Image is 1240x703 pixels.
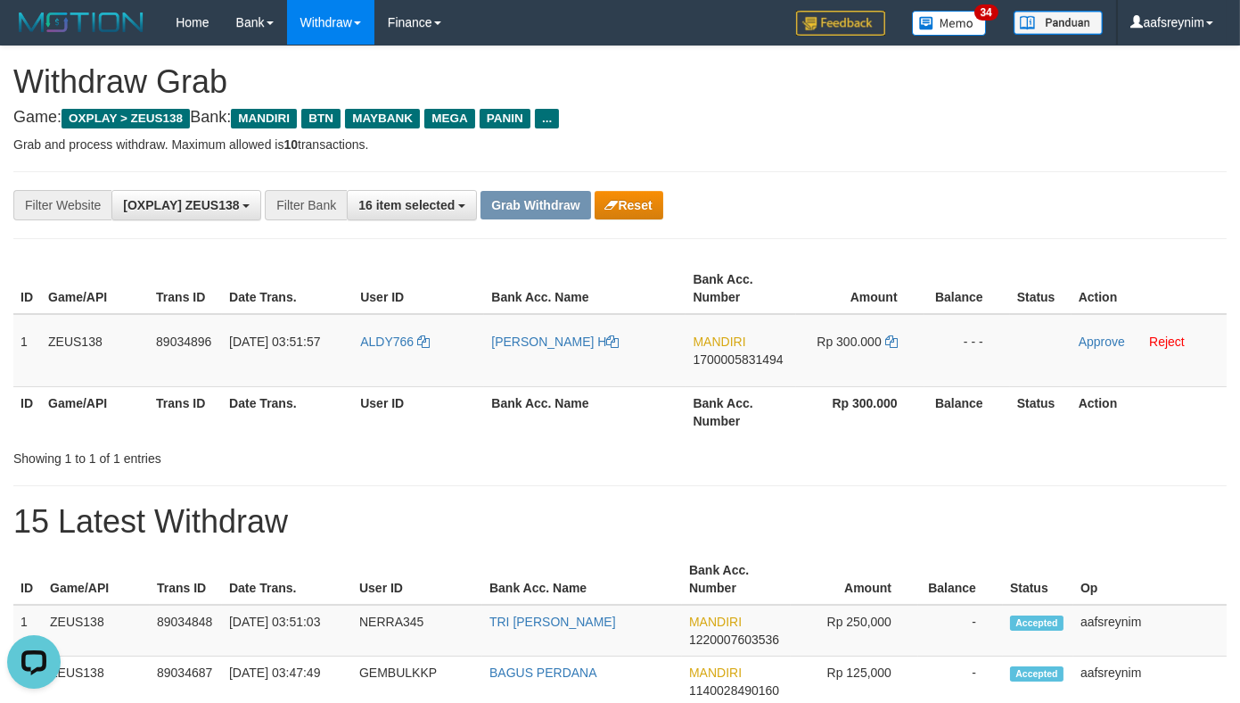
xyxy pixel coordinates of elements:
td: ZEUS138 [43,605,150,657]
span: 16 item selected [358,198,455,212]
span: Copy 1220007603536 to clipboard [689,633,779,647]
span: ... [535,109,559,128]
button: Grab Withdraw [480,191,590,219]
th: Trans ID [149,386,222,437]
span: Accepted [1010,666,1063,682]
img: Button%20Memo.svg [912,11,987,36]
div: Filter Bank [265,190,347,220]
span: ALDY766 [360,335,414,349]
th: Date Trans. [222,386,353,437]
span: Accepted [1010,616,1063,631]
span: PANIN [480,109,530,128]
button: Open LiveChat chat widget [7,7,61,61]
th: Bank Acc. Number [686,263,795,314]
td: 1 [13,314,41,387]
button: Reset [595,191,663,219]
td: Rp 250,000 [791,605,918,657]
a: Copy 300000 to clipboard [885,335,898,349]
p: Grab and process withdraw. Maximum allowed is transactions. [13,136,1227,153]
span: Copy 1140028490160 to clipboard [689,683,779,698]
img: MOTION_logo.png [13,9,149,36]
td: [DATE] 03:51:03 [222,605,352,657]
th: Trans ID [150,554,222,605]
div: Filter Website [13,190,111,220]
td: ZEUS138 [41,314,149,387]
span: Rp 300.000 [817,335,881,349]
th: User ID [353,263,484,314]
img: panduan.png [1014,11,1103,35]
th: Amount [791,554,918,605]
th: Amount [796,263,924,314]
th: Trans ID [149,263,222,314]
td: 1 [13,605,43,657]
a: BAGUS PERDANA [489,666,597,680]
span: 89034896 [156,335,211,349]
th: Bank Acc. Name [482,554,682,605]
th: Bank Acc. Name [484,263,686,314]
th: ID [13,554,43,605]
th: User ID [352,554,482,605]
th: ID [13,386,41,437]
span: [DATE] 03:51:57 [229,335,320,349]
strong: 10 [283,137,298,152]
th: Rp 300.000 [796,386,924,437]
span: MANDIRI [689,666,742,680]
a: [PERSON_NAME] H [491,335,619,349]
span: MAYBANK [345,109,420,128]
td: NERRA345 [352,605,482,657]
td: - [918,605,1003,657]
th: Balance [924,386,1010,437]
a: Approve [1079,335,1125,349]
h1: 15 Latest Withdraw [13,504,1227,540]
th: Bank Acc. Name [484,386,686,437]
a: ALDY766 [360,335,430,349]
span: MEGA [424,109,475,128]
th: Action [1072,263,1227,314]
th: Game/API [41,263,149,314]
td: - - - [924,314,1010,387]
th: Status [1010,386,1072,437]
h4: Game: Bank: [13,109,1227,127]
td: 89034848 [150,605,222,657]
span: MANDIRI [693,335,745,349]
th: ID [13,263,41,314]
a: TRI [PERSON_NAME] [489,615,616,629]
span: MANDIRI [231,109,297,128]
h1: Withdraw Grab [13,64,1227,100]
th: Game/API [41,386,149,437]
th: Game/API [43,554,150,605]
div: Showing 1 to 1 of 1 entries [13,442,504,467]
span: MANDIRI [689,615,742,629]
span: [OXPLAY] ZEUS138 [123,198,239,212]
th: User ID [353,386,484,437]
th: Action [1072,386,1227,437]
th: Op [1073,554,1227,605]
img: Feedback.jpg [796,11,885,36]
button: 16 item selected [347,190,477,220]
th: Balance [918,554,1003,605]
span: 34 [974,4,998,21]
th: Date Trans. [222,263,353,314]
span: OXPLAY > ZEUS138 [62,109,190,128]
th: Bank Acc. Number [686,386,795,437]
th: Status [1003,554,1073,605]
th: Date Trans. [222,554,352,605]
td: aafsreynim [1073,605,1227,657]
th: Status [1010,263,1072,314]
th: Balance [924,263,1010,314]
button: [OXPLAY] ZEUS138 [111,190,261,220]
th: Bank Acc. Number [682,554,791,605]
span: Copy 1700005831494 to clipboard [693,352,783,367]
a: Reject [1149,335,1185,349]
span: BTN [301,109,341,128]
